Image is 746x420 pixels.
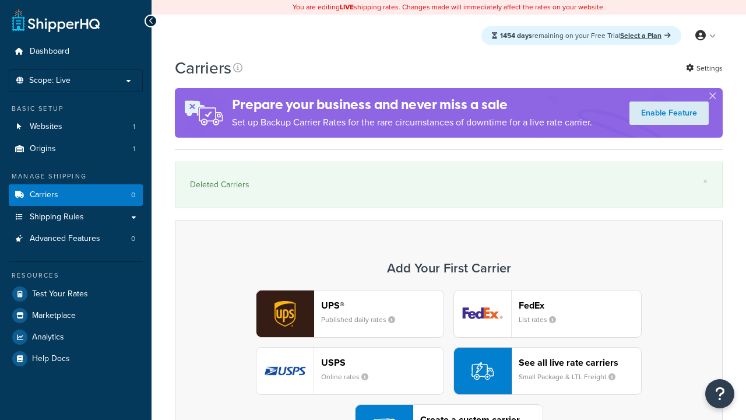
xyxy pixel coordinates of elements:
[519,357,641,368] header: See all live rate carriers
[9,283,143,304] a: Test Your Rates
[32,311,76,321] span: Marketplace
[32,354,70,364] span: Help Docs
[453,347,642,395] button: See all live rate carriersSmall Package & LTL Freight
[32,289,88,299] span: Test Your Rates
[9,327,143,348] a: Analytics
[30,234,100,244] span: Advanced Features
[519,300,641,311] header: FedEx
[9,116,143,138] li: Websites
[9,305,143,326] a: Marketplace
[190,177,708,193] div: Deleted Carriers
[471,360,494,382] img: icon-carrier-liverate-becf4550.svg
[256,290,314,337] img: ups logo
[232,114,592,131] p: Set up Backup Carrier Rates for the rare circumstances of downtime for a live rate carrier.
[30,212,84,222] span: Shipping Rules
[321,314,404,325] small: Published daily rates
[232,95,592,114] h4: Prepare your business and never miss a sale
[175,57,231,79] h1: Carriers
[187,261,710,275] h3: Add Your First Carrier
[321,300,444,311] header: UPS®
[9,228,143,250] li: Advanced Features
[9,104,143,114] div: Basic Setup
[686,60,723,76] a: Settings
[9,138,143,160] a: Origins 1
[256,348,314,394] img: usps logo
[9,171,143,181] div: Manage Shipping
[703,177,708,186] a: ×
[9,116,143,138] a: Websites 1
[321,357,444,368] header: USPS
[500,30,532,41] strong: 1454 days
[9,206,143,228] a: Shipping Rules
[30,144,56,154] span: Origins
[9,184,143,206] a: Carriers 0
[175,88,232,138] img: ad-rules-rateshop-fe6ec290ccb7230408bd80ed9643f0289d75e0ffd9eb532fc0e269fcd187b520.png
[9,41,143,62] a: Dashboard
[131,190,135,200] span: 0
[481,26,681,45] div: remaining on your Free Trial
[256,347,444,395] button: usps logoUSPSOnline rates
[340,2,354,12] b: LIVE
[620,30,671,41] a: Select a Plan
[9,348,143,369] a: Help Docs
[131,234,135,244] span: 0
[133,144,135,154] span: 1
[629,101,709,125] a: Enable Feature
[256,290,444,338] button: ups logoUPS®Published daily rates
[30,122,62,132] span: Websites
[9,228,143,250] a: Advanced Features 0
[9,138,143,160] li: Origins
[12,9,100,32] a: ShipperHQ Home
[133,122,135,132] span: 1
[519,372,625,382] small: Small Package & LTL Freight
[30,190,58,200] span: Carriers
[9,184,143,206] li: Carriers
[453,290,642,338] button: fedEx logoFedExList rates
[30,47,69,57] span: Dashboard
[9,271,143,281] div: Resources
[32,332,64,342] span: Analytics
[454,290,511,337] img: fedEx logo
[705,379,734,408] button: Open Resource Center
[29,76,71,86] span: Scope: Live
[321,372,378,382] small: Online rates
[519,314,565,325] small: List rates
